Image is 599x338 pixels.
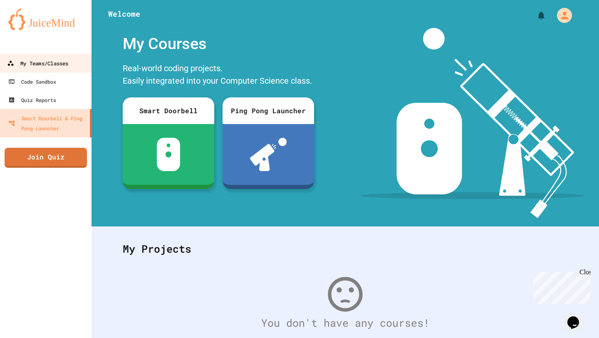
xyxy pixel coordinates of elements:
div: Chat with us now!Close [3,3,57,53]
div: Quiz Reports [8,95,56,105]
div: My Projects [114,233,576,265]
div: Code Sandbox [8,77,56,87]
iframe: chat widget [564,305,591,330]
a: Join Quiz [5,148,87,168]
div: You don't have any courses! [114,315,576,331]
img: banner-image-my-projects.png [361,28,584,218]
img: logo-orange.svg [8,8,83,30]
img: ppl-with-ball.png [250,138,287,171]
div: My Courses [119,28,318,60]
div: Smart Doorbell [123,97,214,124]
div: My Account [548,6,574,25]
div: Real-world coding projects. Easily integrated into your Computer Science class. [119,60,318,91]
div: My Teams/Classes [7,58,68,69]
div: My Notifications [521,8,548,22]
img: sdb-white.svg [157,138,181,171]
div: Ping Pong Launcher [223,97,314,124]
iframe: chat widget [530,268,591,304]
div: Smart Doorbell & Ping Pong Launcher [8,113,87,133]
